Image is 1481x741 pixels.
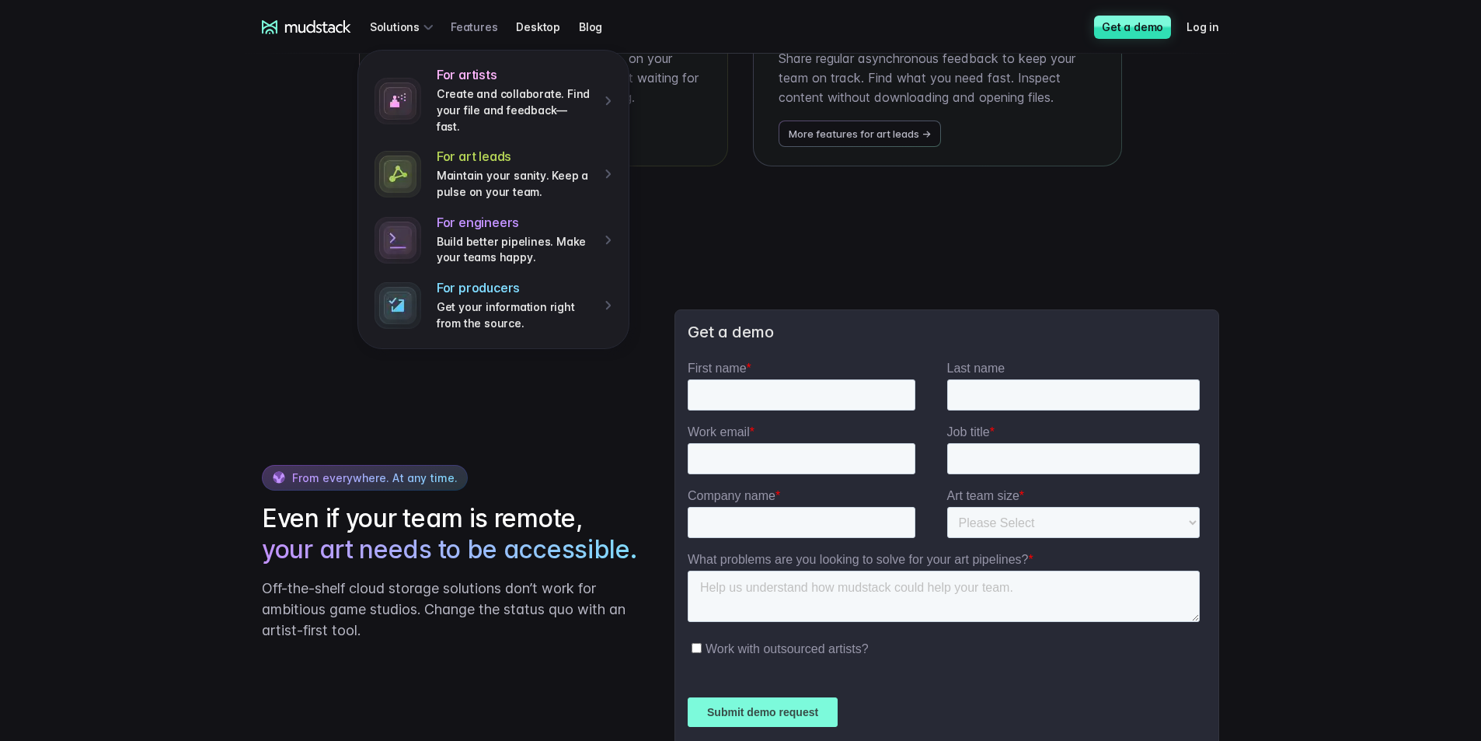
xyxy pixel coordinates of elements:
a: For artistsCreate and collaborate. Find your file and feedback— fast. [368,60,619,142]
a: For producersGet your information right from the source. [368,273,619,338]
h4: For artists [437,67,594,83]
a: Get a demo [1094,16,1171,39]
img: stylized terminal icon [375,282,421,329]
h4: For art leads [437,149,594,165]
p: Off-the-shelf cloud storage solutions don’t work for ambitious game studios. Change the status qu... [262,578,643,641]
h2: Even if your team is remote, [262,503,643,565]
p: Get your information right from the source. [437,299,594,331]
span: From everywhere. At any time. [292,471,458,484]
span: your art needs to be accessible. [262,534,636,565]
a: Desktop [516,12,579,41]
p: Build better pipelines. Make your teams happy. [437,234,594,266]
h4: For producers [437,280,594,296]
a: For art leadsMaintain your sanity. Keep a pulse on your team. [368,142,619,207]
img: spray paint icon [375,78,421,124]
p: Maintain your sanity. Keep a pulse on your team. [437,168,594,200]
img: stylized terminal icon [375,217,421,264]
h3: Get a demo [688,323,1206,342]
p: Share regular asynchronous feedback to keep your team on track. Find what you need fast. Inspect ... [779,49,1096,107]
a: Log in [1187,12,1238,41]
a: Features [451,12,516,41]
h4: For engineers [437,215,594,231]
img: connected dots icon [375,151,421,197]
a: For engineersBuild better pipelines. Make your teams happy. [368,208,619,273]
span: More features for art leads → [789,128,931,140]
a: mudstack logo [262,20,351,34]
div: Solutions [370,12,438,41]
a: More features for art leads → [779,121,941,147]
a: Blog [579,12,621,41]
p: Create and collaborate. Find your file and feedback— fast. [437,86,594,135]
